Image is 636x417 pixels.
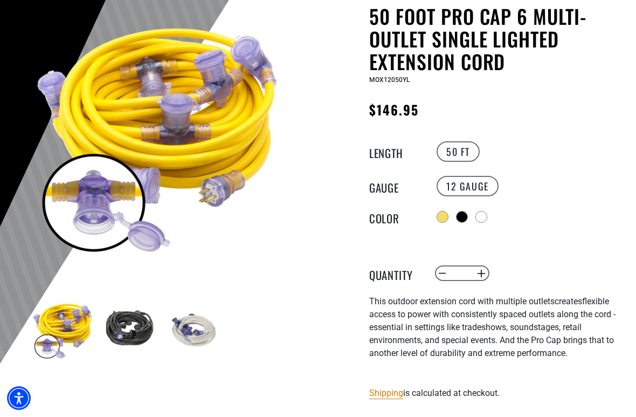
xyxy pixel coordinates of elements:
[369,210,423,224] legend: Color
[437,141,480,162] label: 50 FT
[369,76,410,84] span: MOX12050YL
[369,388,403,398] a: Shipping
[369,145,423,159] legend: Length
[555,296,582,306] span: creates
[369,386,628,400] div: is calculated at checkout.
[369,179,423,193] legend: Gauge
[97,298,160,361] img: black
[369,5,628,73] h1: 50 Foot Pro Cap 6 Multi-Outlet Single Lighted Extension Cord
[369,295,628,360] p: flexible access to power with consistently spaced outlets along the cord - essential in settings ...
[7,386,31,410] div: Accessibility Menu
[162,298,225,361] img: white
[32,7,286,262] img: yellow
[369,296,555,306] span: This outdoor extension cord with multiple outlets
[369,100,419,119] span: $146.95
[369,266,423,281] label: Quantity
[32,298,94,361] img: yellow
[437,176,499,196] label: 12 GAUGE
